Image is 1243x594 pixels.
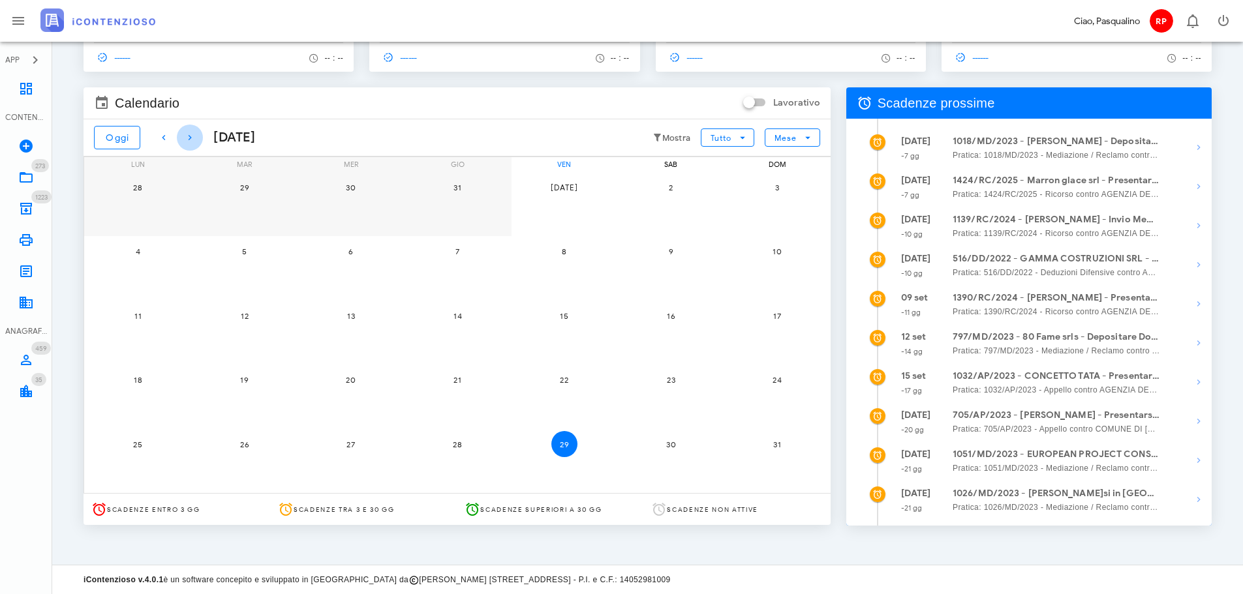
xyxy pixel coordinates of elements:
span: 22 [551,375,577,385]
strong: 1424/RC/2025 - Marron glace srl - Presentarsi in Udienza [953,173,1160,188]
button: 30 [338,174,364,200]
span: 24 [764,375,790,385]
button: 31 [764,431,790,457]
span: 31 [764,439,790,449]
span: 23 [658,375,684,385]
span: 19 [232,375,258,385]
div: mar [191,157,298,171]
span: Pratica: 1026/MD/2023 - Mediazione / Reclamo contro AGENZIA DELLE ENTRATE - RISCOSSIONE (Udienza) [953,501,1160,514]
button: 26 [232,431,258,457]
button: 17 [764,303,790,329]
strong: 1051/MD/2023 - EUROPEAN PROJECT CONSULTING SRL - Presentarsi in Udienza [953,447,1160,462]
span: 13 [338,311,364,321]
span: Scadenze tra 3 e 30 gg [294,505,395,514]
strong: 705/AP/2023 - [PERSON_NAME] - Presentarsi in Udienza [953,408,1160,423]
strong: [DATE] [901,488,931,499]
span: Calendario [115,93,179,113]
img: logo-text-2x.png [40,8,155,32]
span: 9 [658,246,684,256]
button: 11 [125,303,151,329]
span: 11 [125,311,151,321]
strong: 09 set [901,292,928,303]
span: -- : -- [324,53,343,63]
button: Mostra dettagli [1186,330,1212,356]
span: Oggi [105,132,129,143]
button: Mese [765,128,820,147]
button: Mostra dettagli [1186,447,1212,473]
strong: 1018/MD/2023 - [PERSON_NAME] - Depositare Documenti per Udienza [953,134,1160,149]
span: Pratica: 516/DD/2022 - Deduzioni Difensive contro AGENZIA DELLE ENTRATE - RISCOSSIONE (Udienza) [953,266,1160,279]
strong: 797/MD/2023 - 80 Fame srls - Depositare Documenti per Udienza [953,330,1160,344]
strong: 516/DD/2022 - GAMMA COSTRUZIONI SRL - Depositare Documenti per Udienza [953,252,1160,266]
button: 16 [658,303,684,329]
button: 27 [338,431,364,457]
span: Distintivo [31,342,51,355]
span: 25 [125,439,151,449]
strong: 15 set [901,370,927,381]
span: 3 [764,183,790,192]
span: 26 [232,439,258,449]
span: 30 [338,183,364,192]
span: Pratica: 1051/MD/2023 - Mediazione / Reclamo contro AGENZIA DELLE ENTRATE - RISCOSSIONE (Udienza) [953,462,1160,475]
small: -20 gg [901,425,925,434]
span: Scadenze superiori a 30 gg [480,505,602,514]
span: Pratica: 1032/AP/2023 - Appello contro AGENZIA DELLE ENTRATE - RISCOSSIONE (Udienza) [953,383,1160,396]
span: 8 [551,246,577,256]
span: ------ [94,52,132,63]
span: 15 [551,311,577,321]
button: Mostra dettagli [1186,134,1212,160]
small: -21 gg [901,464,923,473]
small: -17 gg [901,386,923,395]
button: Mostra dettagli [1186,213,1212,239]
div: mer [298,157,405,171]
span: ------ [666,52,704,63]
button: 20 [338,367,364,393]
button: Mostra dettagli [1186,291,1212,317]
button: 18 [125,367,151,393]
span: 18 [125,375,151,385]
span: Pratica: 705/AP/2023 - Appello contro COMUNE DI [GEOGRAPHIC_DATA] (Udienza) [953,423,1160,436]
a: ------ [380,48,423,67]
span: 12 [232,311,258,321]
button: 10 [764,239,790,265]
strong: 1139/RC/2024 - [PERSON_NAME] - Invio Memorie per Udienza [953,213,1160,227]
strong: 1390/RC/2024 - [PERSON_NAME] - Presentarsi in Udienza [953,291,1160,305]
strong: 1026/MD/2023 - [PERSON_NAME]si in [GEOGRAPHIC_DATA] [953,486,1160,501]
small: -21 gg [901,503,923,512]
span: 2 [658,183,684,192]
button: 23 [658,367,684,393]
button: 6 [338,239,364,265]
span: 29 [551,439,577,449]
span: Pratica: 1424/RC/2025 - Ricorso contro AGENZIA DELLE ENTRATE - RISCOSSIONE (Udienza) [953,188,1160,201]
div: gio [404,157,511,171]
span: Pratica: 1018/MD/2023 - Mediazione / Reclamo contro AGENZIA DELLE ENTRATE - RISCOSSIONE (Udienza) [953,149,1160,162]
strong: 12 set [901,331,927,342]
button: 29 [551,431,577,457]
button: 22 [551,367,577,393]
span: Scadenze entro 3 gg [107,505,200,514]
button: 15 [551,303,577,329]
span: Scadenze non attive [667,505,758,514]
span: 29 [232,183,258,192]
span: Mese [774,133,797,143]
div: Ciao, Pasqualino [1074,14,1140,28]
span: 21 [444,375,470,385]
strong: [DATE] [901,214,931,225]
button: 29 [232,174,258,200]
button: 8 [551,239,577,265]
button: Mostra dettagli [1186,252,1212,278]
strong: 1032/AP/2023 - CONCETTO TATA - Presentarsi in Udienza [953,369,1160,383]
div: ANAGRAFICA [5,325,47,337]
span: -- : -- [897,53,915,63]
span: Distintivo [31,159,49,172]
span: 10 [764,246,790,256]
span: 273 [35,162,45,170]
span: -- : -- [1182,53,1201,63]
strong: [DATE] [901,175,931,186]
span: 5 [232,246,258,256]
button: 7 [444,239,470,265]
button: RP [1145,5,1176,37]
button: 2 [658,174,684,200]
button: 13 [338,303,364,329]
span: 31 [444,183,470,192]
